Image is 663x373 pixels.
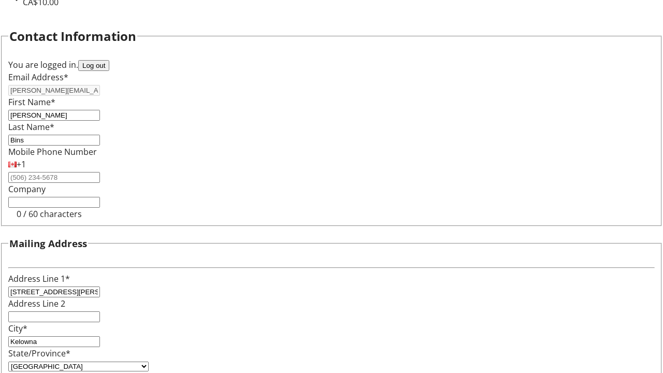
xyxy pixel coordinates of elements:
[8,96,55,108] label: First Name*
[8,286,100,297] input: Address
[8,336,100,347] input: City
[8,59,655,71] div: You are logged in.
[78,60,109,71] button: Log out
[9,27,136,46] h2: Contact Information
[8,172,100,183] input: (506) 234-5678
[8,298,65,309] label: Address Line 2
[17,208,82,220] tr-character-limit: 0 / 60 characters
[8,348,70,359] label: State/Province*
[9,236,87,251] h3: Mailing Address
[8,71,68,83] label: Email Address*
[8,121,54,133] label: Last Name*
[8,183,46,195] label: Company
[8,323,27,334] label: City*
[8,273,70,284] label: Address Line 1*
[8,146,97,157] label: Mobile Phone Number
